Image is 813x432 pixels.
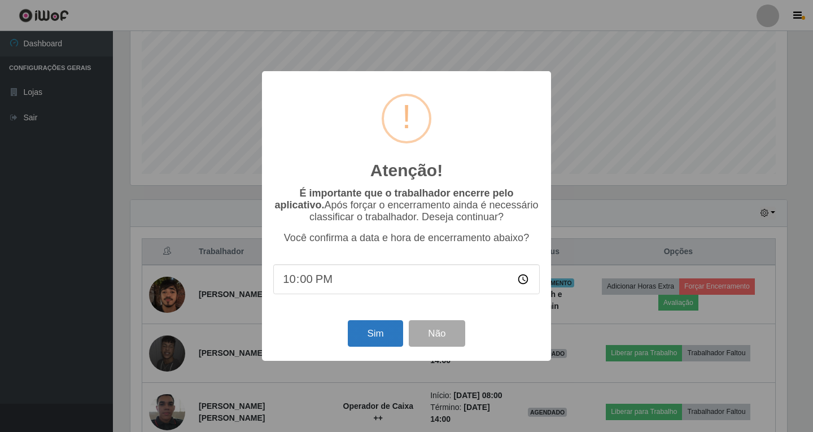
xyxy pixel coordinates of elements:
p: Após forçar o encerramento ainda é necessário classificar o trabalhador. Deseja continuar? [273,187,540,223]
button: Sim [348,320,403,347]
p: Você confirma a data e hora de encerramento abaixo? [273,232,540,244]
b: É importante que o trabalhador encerre pelo aplicativo. [274,187,513,211]
h2: Atenção! [370,160,443,181]
button: Não [409,320,465,347]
